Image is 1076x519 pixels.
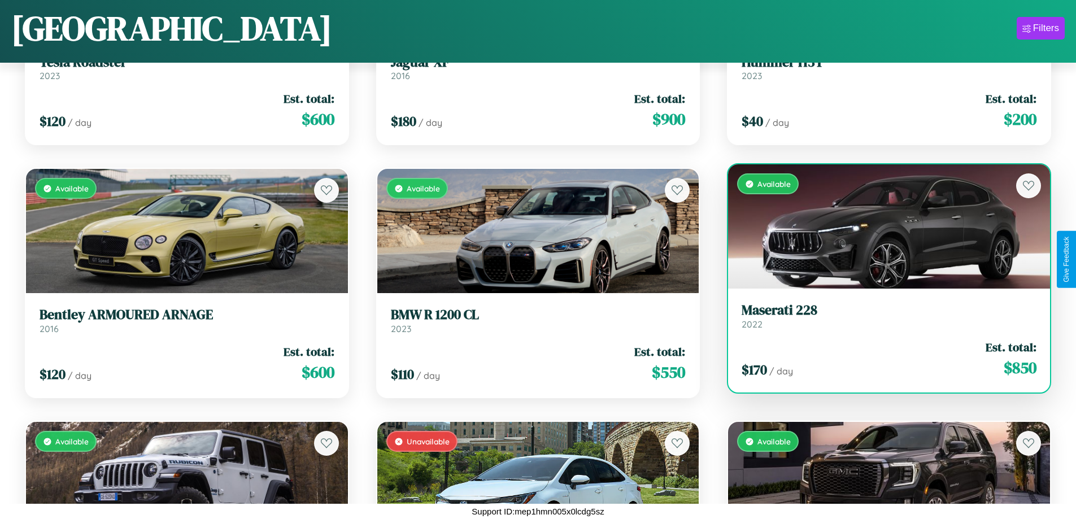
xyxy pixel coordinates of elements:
[40,70,60,81] span: 2023
[391,365,414,383] span: $ 110
[40,112,66,130] span: $ 120
[40,54,334,82] a: Tesla Roadster2023
[416,370,440,381] span: / day
[11,5,332,51] h1: [GEOGRAPHIC_DATA]
[742,70,762,81] span: 2023
[391,307,686,323] h3: BMW R 1200 CL
[742,112,763,130] span: $ 40
[757,179,791,189] span: Available
[652,361,685,383] span: $ 550
[634,90,685,107] span: Est. total:
[1062,237,1070,282] div: Give Feedback
[40,365,66,383] span: $ 120
[391,70,410,81] span: 2016
[765,117,789,128] span: / day
[742,319,763,330] span: 2022
[40,307,334,323] h3: Bentley ARMOURED ARNAGE
[302,108,334,130] span: $ 600
[1033,23,1059,34] div: Filters
[757,437,791,446] span: Available
[284,343,334,360] span: Est. total:
[391,112,416,130] span: $ 180
[391,307,686,334] a: BMW R 1200 CL2023
[742,54,1036,82] a: Hummer H3T2023
[40,323,59,334] span: 2016
[407,184,440,193] span: Available
[472,504,604,519] p: Support ID: mep1hmn005x0lcdg5sz
[391,54,686,82] a: Jaguar XF2016
[55,184,89,193] span: Available
[986,339,1036,355] span: Est. total:
[40,307,334,334] a: Bentley ARMOURED ARNAGE2016
[407,437,450,446] span: Unavailable
[55,437,89,446] span: Available
[1004,108,1036,130] span: $ 200
[284,90,334,107] span: Est. total:
[634,343,685,360] span: Est. total:
[419,117,442,128] span: / day
[652,108,685,130] span: $ 900
[1004,356,1036,379] span: $ 850
[1017,17,1065,40] button: Filters
[742,360,767,379] span: $ 170
[68,117,92,128] span: / day
[769,365,793,377] span: / day
[986,90,1036,107] span: Est. total:
[742,302,1036,319] h3: Maserati 228
[302,361,334,383] span: $ 600
[742,302,1036,330] a: Maserati 2282022
[68,370,92,381] span: / day
[391,323,411,334] span: 2023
